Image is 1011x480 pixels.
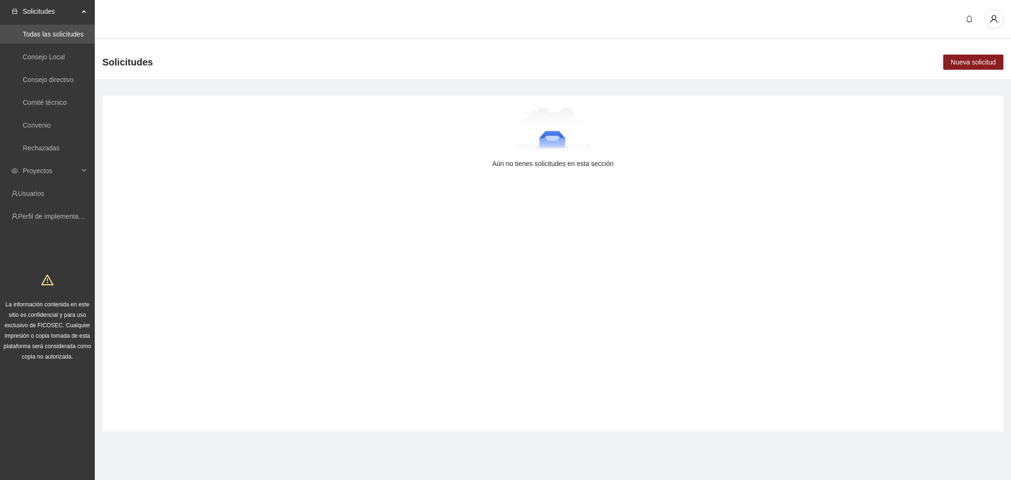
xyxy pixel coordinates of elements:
span: La información contenida en este sitio es confidencial y para uso exclusivo de FICOSEC. Cualquier... [4,301,91,360]
a: Consejo directivo [23,76,73,83]
a: Comité técnico [23,99,67,106]
div: Aún no tienes solicitudes en esta sección [118,158,988,169]
span: Proyectos [23,161,79,180]
span: Solicitudes [102,55,153,70]
span: bell [962,15,976,23]
img: Aún no tienes solicitudes en esta sección [514,107,592,155]
a: Perfil de implementadora [18,212,92,220]
span: Solicitudes [23,2,79,21]
a: Todas las solicitudes [23,30,83,38]
span: Nueva solicitud [951,57,996,67]
a: Usuarios [18,190,44,197]
button: user [984,9,1003,28]
a: Rechazadas [23,144,60,152]
a: Consejo Local [23,53,65,61]
span: inbox [11,8,18,15]
button: bell [962,11,977,27]
span: eye [11,167,18,174]
a: Convenio [23,121,51,129]
button: Nueva solicitud [943,55,1003,70]
span: user [985,15,1003,23]
span: warning [41,274,54,286]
